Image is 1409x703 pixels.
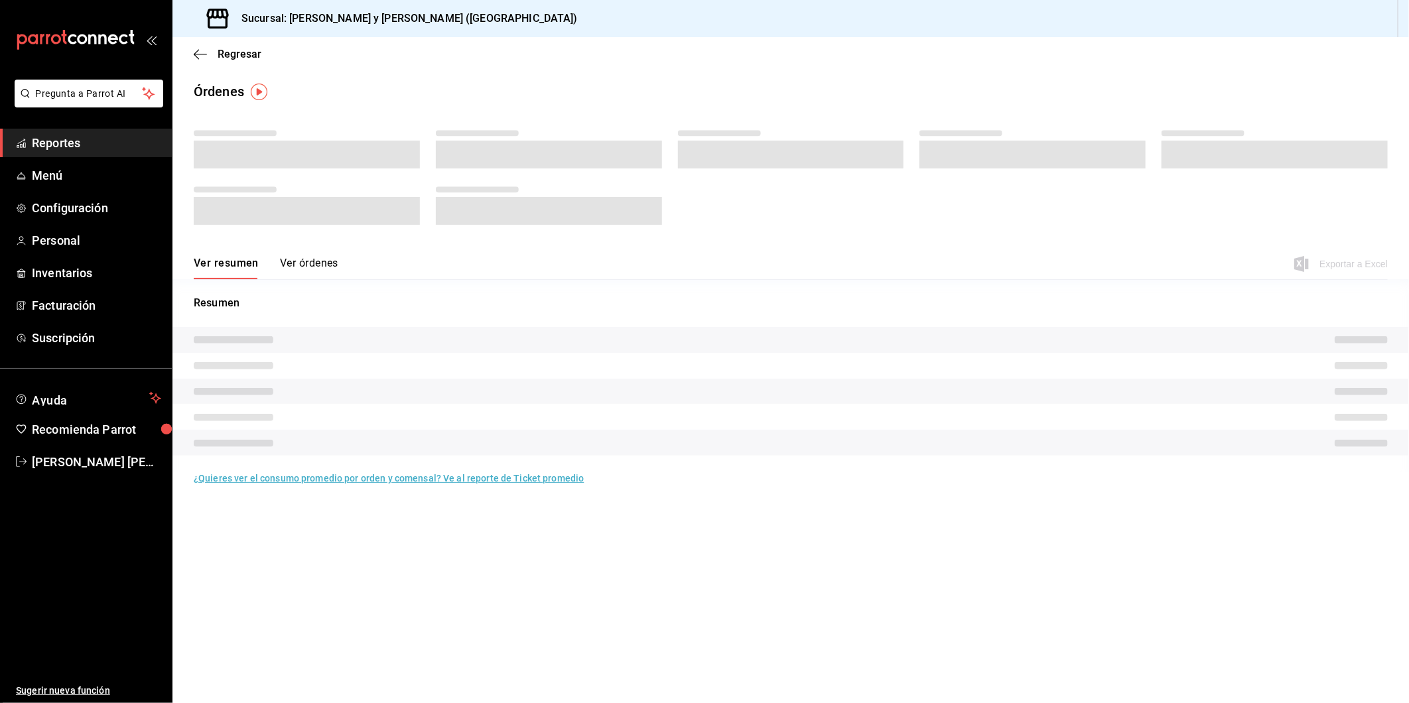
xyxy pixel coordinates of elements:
[9,96,163,110] a: Pregunta a Parrot AI
[32,264,161,282] span: Inventarios
[32,199,161,217] span: Configuración
[280,257,338,279] button: Ver órdenes
[16,684,161,698] span: Sugerir nueva función
[32,296,161,314] span: Facturación
[218,48,261,60] span: Regresar
[194,295,1388,311] p: Resumen
[194,473,584,483] a: ¿Quieres ver el consumo promedio por orden y comensal? Ve al reporte de Ticket promedio
[15,80,163,107] button: Pregunta a Parrot AI
[32,390,144,406] span: Ayuda
[194,257,259,279] button: Ver resumen
[251,84,267,100] img: Tooltip marker
[32,420,161,438] span: Recomienda Parrot
[194,82,244,101] div: Órdenes
[36,87,143,101] span: Pregunta a Parrot AI
[231,11,578,27] h3: Sucursal: [PERSON_NAME] y [PERSON_NAME] ([GEOGRAPHIC_DATA])
[32,329,161,347] span: Suscripción
[32,231,161,249] span: Personal
[32,453,161,471] span: [PERSON_NAME] [PERSON_NAME]
[194,257,338,279] div: navigation tabs
[194,48,261,60] button: Regresar
[32,166,161,184] span: Menú
[146,34,157,45] button: open_drawer_menu
[32,134,161,152] span: Reportes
